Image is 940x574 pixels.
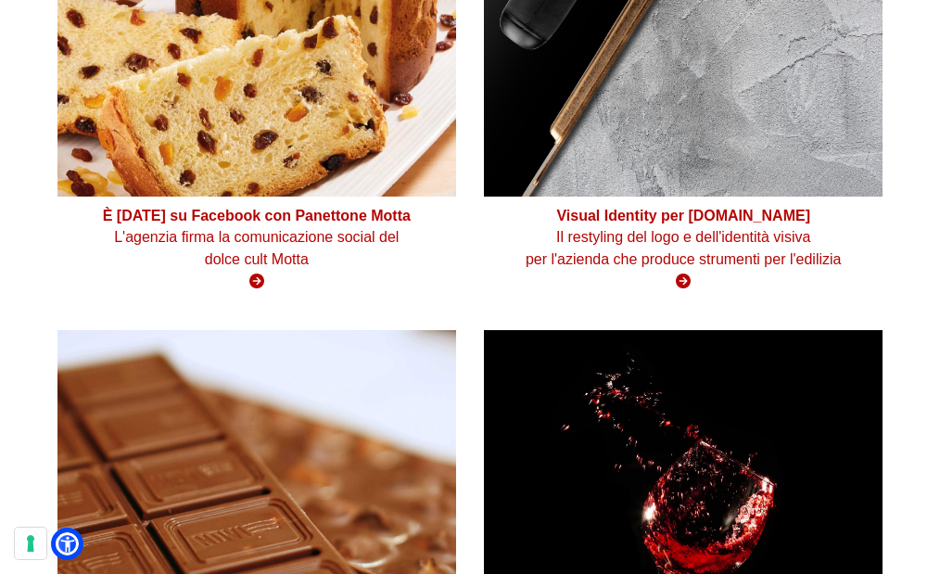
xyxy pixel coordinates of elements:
p: Il restyling del logo e dell'identità visiva per l'azienda che produce strumenti per l'edilizia [524,226,843,271]
strong: È [DATE] su Facebook con Panettone Motta [103,208,411,223]
button: Le tue preferenze relative al consenso per le tecnologie di tracciamento [15,528,46,559]
strong: Visual Identity per [DOMAIN_NAME] [556,208,810,223]
a: Open Accessibility Menu [56,532,79,555]
p: L'agenzia firma la comunicazione social del dolce cult Motta [97,226,416,271]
